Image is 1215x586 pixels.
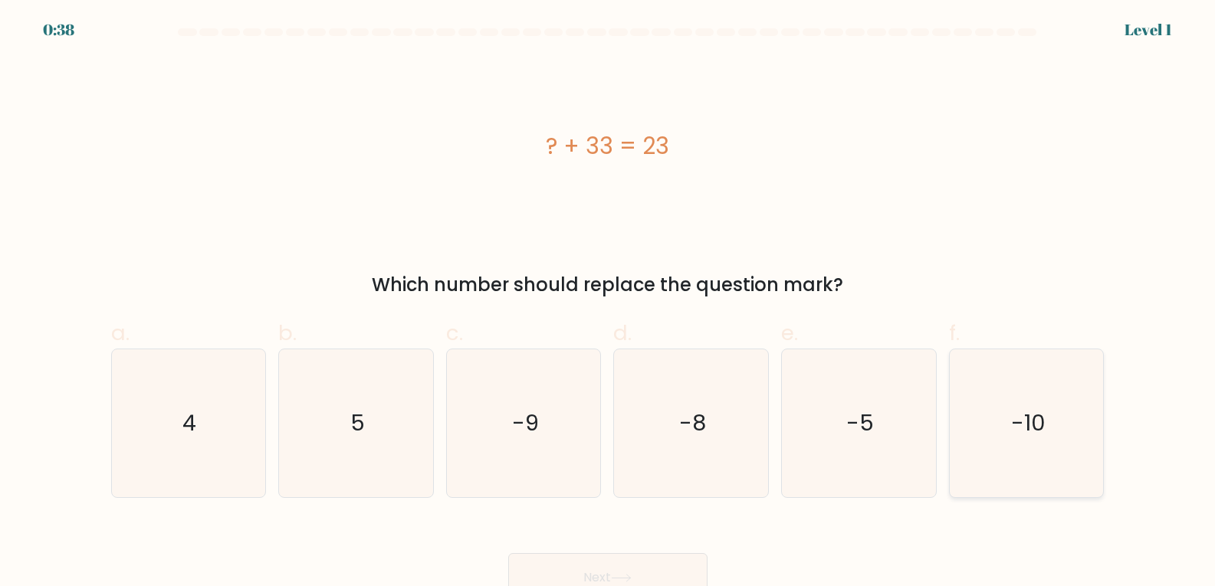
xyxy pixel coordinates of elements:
[278,318,297,348] span: b.
[846,408,874,438] text: -5
[1125,18,1172,41] div: Level 1
[679,408,706,438] text: -8
[111,318,130,348] span: a.
[350,408,365,438] text: 5
[111,129,1105,163] div: ? + 33 = 23
[613,318,632,348] span: d.
[512,408,539,438] text: -9
[120,271,1095,299] div: Which number should replace the question mark?
[781,318,798,348] span: e.
[43,18,74,41] div: 0:38
[949,318,960,348] span: f.
[1011,408,1046,438] text: -10
[446,318,463,348] span: c.
[183,408,197,438] text: 4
